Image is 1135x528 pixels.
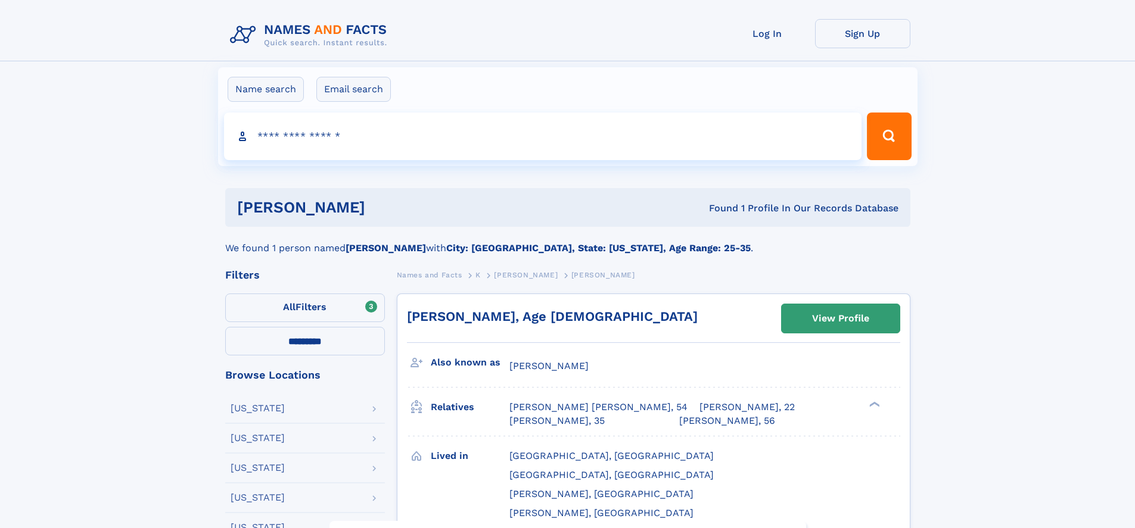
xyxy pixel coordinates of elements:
[537,202,898,215] div: Found 1 Profile In Our Records Database
[475,267,481,282] a: K
[812,305,869,332] div: View Profile
[509,469,714,480] span: [GEOGRAPHIC_DATA], [GEOGRAPHIC_DATA]
[699,401,795,414] a: [PERSON_NAME], 22
[509,450,714,461] span: [GEOGRAPHIC_DATA], [GEOGRAPHIC_DATA]
[346,242,426,254] b: [PERSON_NAME]
[475,271,481,279] span: K
[509,401,688,414] a: [PERSON_NAME] [PERSON_NAME], 54
[225,19,397,51] img: Logo Names and Facts
[867,113,911,160] button: Search Button
[509,360,589,371] span: [PERSON_NAME]
[866,401,881,408] div: ❯
[231,404,285,413] div: [US_STATE]
[509,507,694,518] span: [PERSON_NAME], [GEOGRAPHIC_DATA]
[224,113,862,160] input: search input
[431,352,509,373] h3: Also known as
[494,267,558,282] a: [PERSON_NAME]
[225,370,385,380] div: Browse Locations
[815,19,910,48] a: Sign Up
[225,227,910,255] div: We found 1 person named with .
[397,267,462,282] a: Names and Facts
[782,304,900,333] a: View Profile
[446,242,751,254] b: City: [GEOGRAPHIC_DATA], State: [US_STATE], Age Range: 25-35
[228,77,304,102] label: Name search
[571,271,635,279] span: [PERSON_NAME]
[494,271,558,279] span: [PERSON_NAME]
[231,433,285,443] div: [US_STATE]
[237,200,537,215] h1: [PERSON_NAME]
[509,414,605,427] a: [PERSON_NAME], 35
[509,488,694,499] span: [PERSON_NAME], [GEOGRAPHIC_DATA]
[679,414,775,427] a: [PERSON_NAME], 56
[283,301,296,313] span: All
[231,463,285,473] div: [US_STATE]
[225,270,385,280] div: Filters
[407,309,698,324] a: [PERSON_NAME], Age [DEMOGRAPHIC_DATA]
[231,493,285,502] div: [US_STATE]
[720,19,815,48] a: Log In
[316,77,391,102] label: Email search
[225,293,385,322] label: Filters
[431,397,509,417] h3: Relatives
[431,446,509,466] h3: Lived in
